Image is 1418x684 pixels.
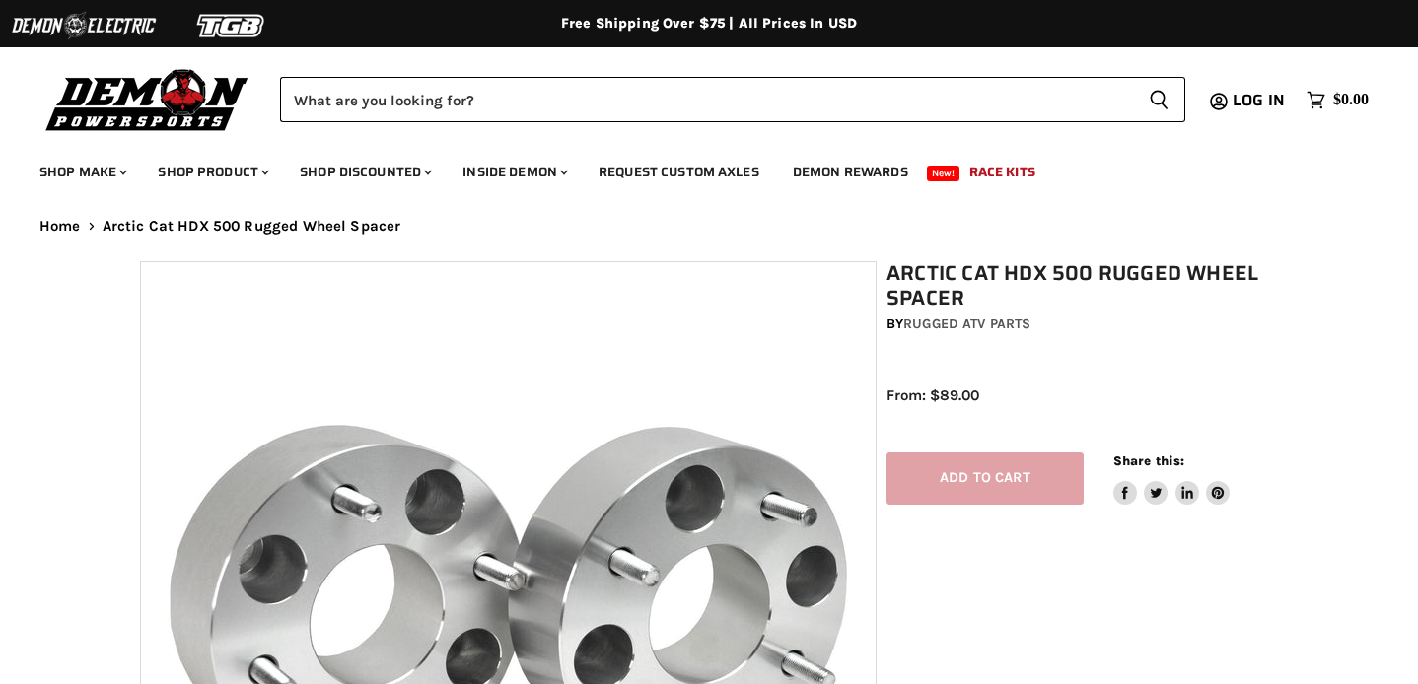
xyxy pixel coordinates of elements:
[778,152,923,192] a: Demon Rewards
[280,77,1185,122] form: Product
[886,261,1288,310] h1: Arctic Cat HDX 500 Rugged Wheel Spacer
[955,152,1050,192] a: Race Kits
[39,218,81,235] a: Home
[143,152,281,192] a: Shop Product
[158,7,306,44] img: TGB Logo 2
[1233,88,1285,112] span: Log in
[927,166,960,181] span: New!
[886,313,1288,335] div: by
[25,152,139,192] a: Shop Make
[1224,92,1297,109] a: Log in
[103,218,401,235] span: Arctic Cat HDX 500 Rugged Wheel Spacer
[25,144,1364,192] ul: Main menu
[903,315,1030,332] a: Rugged ATV Parts
[1333,91,1369,109] span: $0.00
[1133,77,1185,122] button: Search
[285,152,444,192] a: Shop Discounted
[886,386,979,404] span: From: $89.00
[448,152,580,192] a: Inside Demon
[280,77,1133,122] input: Search
[39,64,255,134] img: Demon Powersports
[10,7,158,44] img: Demon Electric Logo 2
[1297,86,1379,114] a: $0.00
[1113,452,1231,505] aside: Share this:
[1113,453,1184,468] span: Share this:
[584,152,774,192] a: Request Custom Axles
